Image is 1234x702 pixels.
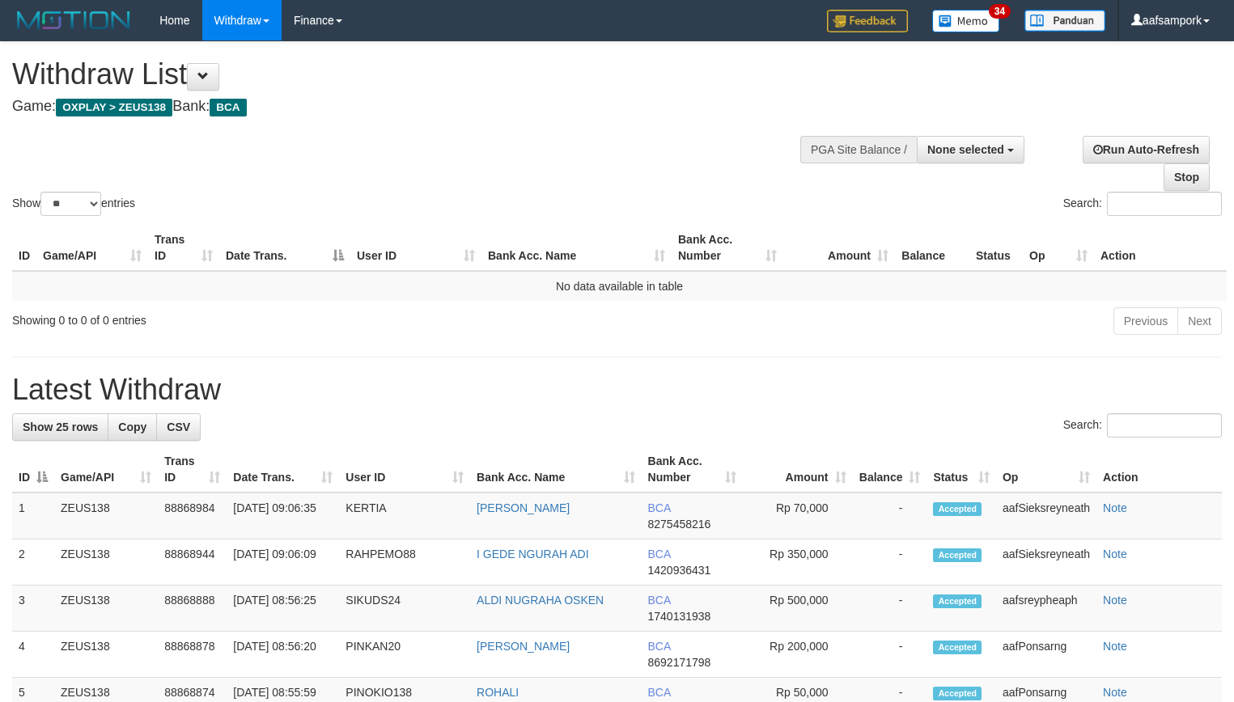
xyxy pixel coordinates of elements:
[339,539,470,586] td: RAHPEMO88
[672,225,783,271] th: Bank Acc. Number: activate to sort column ascending
[932,10,1000,32] img: Button%20Memo.svg
[156,413,201,441] a: CSV
[339,493,470,539] td: KERTIA
[54,493,158,539] td: ZEUS138
[477,686,519,699] a: ROHALI
[23,421,98,433] span: Show 25 rows
[743,586,853,632] td: Rp 500,000
[1096,446,1222,493] th: Action
[339,632,470,678] td: PINKAN20
[477,501,570,514] a: [PERSON_NAME]
[1107,192,1222,216] input: Search:
[743,632,853,678] td: Rp 200,000
[853,493,927,539] td: -
[158,539,227,586] td: 88868944
[12,306,502,328] div: Showing 0 to 0 of 0 entries
[783,225,895,271] th: Amount: activate to sort column ascending
[477,640,570,653] a: [PERSON_NAME]
[12,192,135,216] label: Show entries
[40,192,101,216] select: Showentries
[12,586,54,632] td: 3
[927,143,1004,156] span: None selected
[158,586,227,632] td: 88868888
[167,421,190,433] span: CSV
[158,446,227,493] th: Trans ID: activate to sort column ascending
[853,632,927,678] td: -
[895,225,969,271] th: Balance
[219,225,350,271] th: Date Trans.: activate to sort column descending
[339,586,470,632] td: SIKUDS24
[996,539,1096,586] td: aafSieksreyneath
[12,374,1222,406] h1: Latest Withdraw
[227,586,339,632] td: [DATE] 08:56:25
[227,539,339,586] td: [DATE] 09:06:09
[853,539,927,586] td: -
[853,446,927,493] th: Balance: activate to sort column ascending
[1103,501,1127,514] a: Note
[1094,225,1227,271] th: Action
[933,594,982,608] span: Accepted
[648,548,671,560] span: BCA
[227,632,339,678] td: [DATE] 08:56:20
[1103,686,1127,699] a: Note
[36,225,148,271] th: Game/API: activate to sort column ascending
[470,446,641,493] th: Bank Acc. Name: activate to sort column ascending
[477,548,588,560] a: I GEDE NGURAH ADI
[827,10,908,32] img: Feedback.jpg
[118,421,146,433] span: Copy
[933,502,982,516] span: Accepted
[1164,163,1210,191] a: Stop
[477,594,604,607] a: ALDI NUGRAHA OSKEN
[12,446,54,493] th: ID: activate to sort column descending
[1083,136,1210,163] a: Run Auto-Refresh
[12,632,54,678] td: 4
[1103,548,1127,560] a: Note
[148,225,219,271] th: Trans ID: activate to sort column ascending
[1113,307,1178,335] a: Previous
[108,413,157,441] a: Copy
[12,493,54,539] td: 1
[917,136,1024,163] button: None selected
[743,446,853,493] th: Amount: activate to sort column ascending
[648,594,671,607] span: BCA
[996,493,1096,539] td: aafSieksreyneath
[481,225,672,271] th: Bank Acc. Name: activate to sort column ascending
[996,632,1096,678] td: aafPonsarng
[12,271,1227,301] td: No data available in table
[648,640,671,653] span: BCA
[54,446,158,493] th: Game/API: activate to sort column ascending
[56,99,172,116] span: OXPLAY > ZEUS138
[996,586,1096,632] td: aafsreypheaph
[1177,307,1222,335] a: Next
[743,493,853,539] td: Rp 70,000
[648,610,711,623] span: Copy 1740131938 to clipboard
[227,493,339,539] td: [DATE] 09:06:35
[927,446,995,493] th: Status: activate to sort column ascending
[800,136,917,163] div: PGA Site Balance /
[648,518,711,531] span: Copy 8275458216 to clipboard
[227,446,339,493] th: Date Trans.: activate to sort column ascending
[853,586,927,632] td: -
[350,225,481,271] th: User ID: activate to sort column ascending
[12,413,108,441] a: Show 25 rows
[210,99,246,116] span: BCA
[648,686,671,699] span: BCA
[648,656,711,669] span: Copy 8692171798 to clipboard
[12,8,135,32] img: MOTION_logo.png
[648,564,711,577] span: Copy 1420936431 to clipboard
[158,632,227,678] td: 88868878
[996,446,1096,493] th: Op: activate to sort column ascending
[1023,225,1094,271] th: Op: activate to sort column ascending
[54,586,158,632] td: ZEUS138
[933,687,982,700] span: Accepted
[12,99,807,115] h4: Game: Bank:
[1063,413,1222,438] label: Search:
[933,641,982,654] span: Accepted
[648,501,671,514] span: BCA
[12,539,54,586] td: 2
[1024,10,1105,32] img: panduan.png
[933,548,982,562] span: Accepted
[1107,413,1222,438] input: Search:
[339,446,470,493] th: User ID: activate to sort column ascending
[54,632,158,678] td: ZEUS138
